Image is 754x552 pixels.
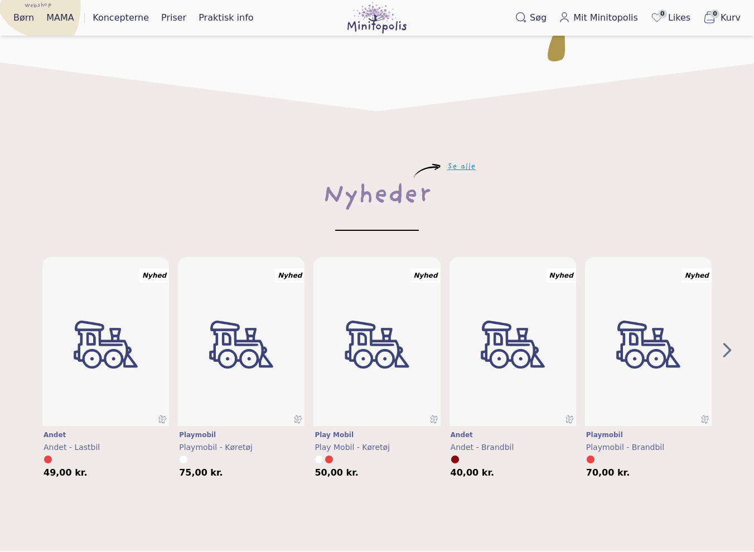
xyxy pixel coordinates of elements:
[347,2,407,33] img: Minitopolis logo
[447,164,476,171] a: Se alle
[315,430,439,439] a: Play Mobil
[698,8,745,27] button: 0Kurv
[43,430,168,439] a: Andet
[43,468,88,477] span: 49,00 kr.
[38,257,173,480] div: 0
[43,442,168,453] a: Andet - Lastbil
[173,257,309,480] div: 1
[573,11,638,25] span: Mit Minitopolis
[178,257,304,432] img: minitopolis-no-image-toy-placeholder
[43,431,66,439] span: Andet
[585,257,712,432] img: minitopolis-no-image-toy-placeholder
[194,9,258,27] a: Praktisk info
[449,257,576,432] img: minitopolis-no-image-toy-placeholder
[718,341,736,359] button: Next Page
[586,431,623,439] span: Playmobil
[586,468,630,477] span: 70,00 kr.
[43,443,100,452] span: Andet - Lastbil
[42,257,169,426] a: minitopolis-no-image-toy-placeholderminitopolis-no-image-toy-placeholderNyhed
[682,268,712,283] div: Nyhed
[9,9,38,27] a: Børn
[668,11,690,25] span: Likes
[445,257,581,480] div: 3
[179,443,253,452] span: Playmobil - Køretøj
[315,431,354,439] span: Play Mobil
[313,257,440,432] img: minitopolis-no-image-toy-placeholder
[451,443,514,452] span: Andet - Brandbil
[451,430,575,439] a: Andet
[157,9,191,27] a: Priser
[547,268,576,283] div: Nyhed
[554,9,642,27] a: Mit Minitopolis
[179,430,303,439] a: Playmobil
[315,443,390,452] span: Play Mobil - Køretøj
[313,257,440,426] a: minitopolis-no-image-toy-placeholderminitopolis-no-image-toy-placeholderNyhed
[451,442,575,453] a: Andet - Brandbil
[586,443,664,452] span: Playmobil - Brandbil
[179,442,303,453] a: Playmobil - Køretøj
[139,268,169,283] div: Nyhed
[315,468,359,477] span: 50,00 kr.
[585,257,712,426] a: minitopolis-no-image-toy-placeholderminitopolis-no-image-toy-placeholderNyhed
[42,257,169,432] img: minitopolis-no-image-toy-placeholder
[179,468,223,477] span: 75,00 kr.
[315,442,439,453] a: Play Mobil - Køretøj
[511,9,551,27] button: Søg
[581,257,716,480] div: 4
[449,257,576,426] a: minitopolis-no-image-toy-placeholderminitopolis-no-image-toy-placeholderNyhed
[451,431,473,439] span: Andet
[410,268,440,283] div: Nyhed
[658,9,667,18] span: 0
[179,431,216,439] span: Playmobil
[586,442,710,453] a: Playmobil - Brandbil
[323,178,431,214] div: Nyheder
[178,257,304,426] a: minitopolis-no-image-toy-placeholderminitopolis-no-image-toy-placeholderNyhed
[530,11,547,25] span: Søg
[88,9,153,27] a: Koncepterne
[721,11,741,25] span: Kurv
[451,468,495,477] span: 40,00 kr.
[710,9,719,18] span: 0
[275,268,304,283] div: Nyhed
[42,9,79,27] a: MAMA
[309,257,444,480] div: 2
[646,8,695,27] a: 0Likes
[586,430,710,439] a: Playmobil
